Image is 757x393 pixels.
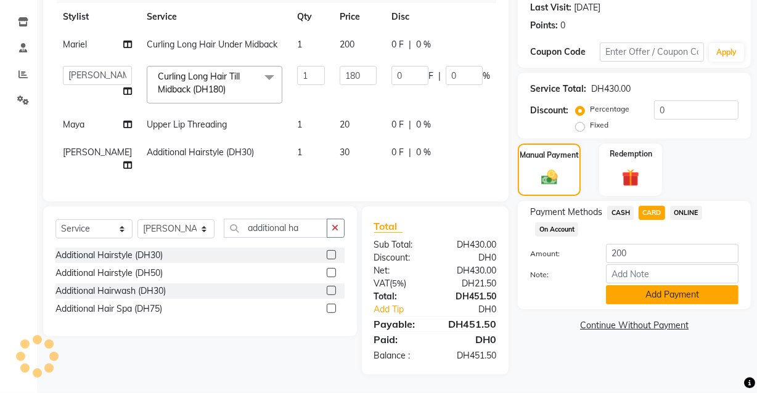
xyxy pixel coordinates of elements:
[365,277,435,290] div: ( )
[55,3,139,31] th: Stylist
[600,43,704,62] input: Enter Offer / Coupon Code
[147,119,227,130] span: Upper Lip Threading
[332,3,384,31] th: Price
[365,317,435,331] div: Payable:
[416,146,431,159] span: 0 %
[409,118,411,131] span: |
[374,220,403,233] span: Total
[709,43,744,62] button: Apply
[147,147,254,158] span: Additional Hairstyle (DH30)
[55,285,166,298] div: Additional Hairwash (DH30)
[340,39,354,50] span: 200
[574,1,600,14] div: [DATE]
[435,238,505,251] div: DH430.00
[55,249,163,262] div: Additional Hairstyle (DH30)
[606,285,739,304] button: Add Payment
[520,150,579,161] label: Manual Payment
[365,332,435,347] div: Paid:
[297,119,302,130] span: 1
[536,168,563,187] img: _cash.svg
[365,264,435,277] div: Net:
[447,303,505,316] div: DH0
[393,278,404,288] span: 5%
[226,84,231,95] a: x
[147,39,277,50] span: Curling Long Hair Under Midback
[139,3,290,31] th: Service
[428,70,433,83] span: F
[521,269,597,280] label: Note:
[560,19,565,32] div: 0
[365,290,435,303] div: Total:
[590,120,608,131] label: Fixed
[416,118,431,131] span: 0 %
[530,83,586,95] div: Service Total:
[391,146,404,159] span: 0 F
[530,206,602,219] span: Payment Methods
[55,302,162,315] div: Additional Hair Spa (DH75)
[435,251,505,264] div: DH0
[416,38,431,51] span: 0 %
[438,70,441,83] span: |
[590,103,629,115] label: Percentage
[63,39,87,50] span: Mariel
[616,167,645,188] img: _gift.svg
[530,46,600,59] div: Coupon Code
[530,104,568,117] div: Discount:
[297,39,302,50] span: 1
[297,147,302,158] span: 1
[610,148,652,160] label: Redemption
[639,206,665,220] span: CARD
[224,219,327,238] input: Search or Scan
[374,278,390,289] span: Vat
[435,349,505,362] div: DH451.50
[435,264,505,277] div: DH430.00
[607,206,634,220] span: CASH
[340,119,350,130] span: 20
[384,3,497,31] th: Disc
[435,332,505,347] div: DH0
[521,248,597,259] label: Amount:
[409,38,411,51] span: |
[365,303,447,316] a: Add Tip
[435,317,505,331] div: DH451.50
[591,83,631,95] div: DH430.00
[435,277,505,290] div: DH21.50
[365,251,435,264] div: Discount:
[158,71,240,95] span: Curling Long Hair Till Midback (DH180)
[606,264,739,283] input: Add Note
[530,19,558,32] div: Points:
[340,147,350,158] span: 30
[63,147,132,158] span: [PERSON_NAME]
[483,70,490,83] span: %
[520,319,748,332] a: Continue Without Payment
[290,3,332,31] th: Qty
[409,146,411,159] span: |
[365,349,435,362] div: Balance :
[63,119,84,130] span: Maya
[55,267,163,280] div: Additional Hairstyle (DH50)
[391,118,404,131] span: 0 F
[535,222,578,237] span: On Account
[530,1,571,14] div: Last Visit:
[391,38,404,51] span: 0 F
[670,206,702,220] span: ONLINE
[365,238,435,251] div: Sub Total:
[606,244,739,263] input: Amount
[435,290,505,303] div: DH451.50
